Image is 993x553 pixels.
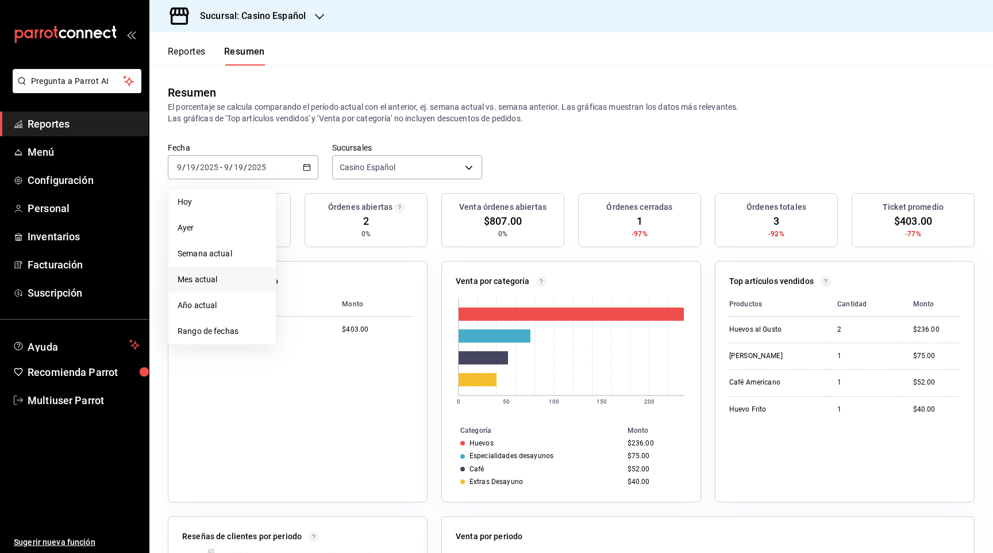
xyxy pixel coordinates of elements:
button: Pregunta a Parrot AI [13,69,141,93]
text: 200 [644,398,655,405]
div: Huevos al Gusto [729,325,819,335]
span: Año actual [178,299,267,312]
div: navigation tabs [168,46,265,66]
div: $52.00 [628,465,682,473]
h3: Sucursal: Casino Español [191,9,306,23]
span: Ayer [178,222,267,234]
span: 0% [498,229,507,239]
div: Café [469,465,484,473]
div: $75.00 [628,452,682,460]
div: $236.00 [628,439,682,447]
div: Café Americano [729,378,819,387]
span: Pregunta a Parrot AI [31,75,124,87]
span: 0% [361,229,371,239]
span: / [229,163,233,172]
span: Semana actual [178,248,267,260]
th: Cantidad [828,292,904,317]
p: El porcentaje se calcula comparando el período actual con el anterior, ej. semana actual vs. sema... [168,101,975,124]
span: - [220,163,222,172]
span: Suscripción [28,285,140,301]
p: Venta por categoría [456,275,530,287]
input: -- [186,163,196,172]
span: $403.00 [894,213,932,229]
div: $40.00 [913,405,960,414]
a: Pregunta a Parrot AI [8,83,141,95]
input: -- [176,163,182,172]
div: $75.00 [913,351,960,361]
span: Mes actual [178,274,267,286]
span: -97% [632,229,648,239]
span: Personal [28,201,140,216]
input: -- [224,163,229,172]
span: / [244,163,247,172]
button: Resumen [224,46,265,66]
div: $40.00 [628,478,682,486]
span: 1 [637,213,642,229]
span: Facturación [28,257,140,272]
text: 0 [457,398,460,405]
span: Hoy [178,196,267,208]
span: Configuración [28,172,140,188]
div: $403.00 [342,325,413,335]
div: 1 [837,405,895,414]
span: Inventarios [28,229,140,244]
label: Fecha [168,144,318,152]
span: -77% [905,229,921,239]
th: Monto [904,292,960,317]
button: open_drawer_menu [126,30,136,39]
th: Productos [729,292,828,317]
div: 1 [837,351,895,361]
div: $52.00 [913,378,960,387]
p: Reseñas de clientes por periodo [182,531,302,543]
label: Sucursales [332,144,483,152]
span: Ayuda [28,338,125,352]
span: Recomienda Parrot [28,364,140,380]
span: Rango de fechas [178,325,267,337]
p: Top artículos vendidos [729,275,814,287]
input: -- [233,163,244,172]
div: Resumen [168,84,216,101]
div: Especialidades desayunos [469,452,553,460]
text: 50 [503,398,510,405]
input: ---- [199,163,219,172]
th: Monto [333,292,413,317]
h3: Ticket promedio [883,201,944,213]
th: Monto [623,424,701,437]
span: Casino Español [340,162,396,173]
span: 3 [773,213,779,229]
span: -92% [768,229,784,239]
span: $807.00 [484,213,522,229]
div: [PERSON_NAME] [729,351,819,361]
span: Sugerir nueva función [14,536,140,548]
div: 1 [837,378,895,387]
h3: Órdenes cerradas [606,201,672,213]
text: 100 [549,398,559,405]
span: Multiuser Parrot [28,393,140,408]
span: 2 [363,213,369,229]
span: / [196,163,199,172]
text: 150 [596,398,607,405]
p: Venta por periodo [456,531,522,543]
div: Huevo Frito [729,405,819,414]
h3: Órdenes totales [746,201,806,213]
th: Categoría [442,424,623,437]
button: Reportes [168,46,206,66]
span: / [182,163,186,172]
div: Extras Desayuno [469,478,523,486]
h3: Órdenes abiertas [328,201,392,213]
span: Reportes [28,116,140,132]
span: Menú [28,144,140,160]
div: 2 [837,325,895,335]
div: $236.00 [913,325,960,335]
h3: Venta órdenes abiertas [459,201,546,213]
div: Huevos [469,439,494,447]
input: ---- [247,163,267,172]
